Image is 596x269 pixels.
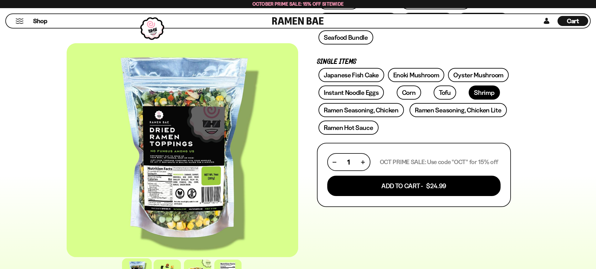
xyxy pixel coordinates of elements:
a: Ramen Seasoning, Chicken Lite [410,103,507,117]
a: Shop [33,16,47,26]
span: 1 [347,158,350,166]
a: Seafood Bundle [318,30,373,44]
p: Single Items [317,59,511,65]
div: Cart [558,14,588,28]
a: Tofu [434,85,456,100]
a: Japanese Fish Cake [318,68,384,82]
a: Enoki Mushroom [388,68,445,82]
a: Shrimp [469,85,500,100]
button: Add To Cart - $24.99 [327,176,501,196]
a: Corn [397,85,421,100]
a: Instant Noodle Eggs [318,85,384,100]
span: October Prime Sale: 15% off Sitewide [252,1,344,7]
span: Cart [567,17,579,25]
a: Oyster Mushroom [448,68,509,82]
a: Ramen Seasoning, Chicken [318,103,404,117]
a: Ramen Hot Sauce [318,121,379,135]
button: Mobile Menu Trigger [15,18,24,24]
span: Shop [33,17,47,25]
p: OCT PRIME SALE: Use code "OCT" for 15% off [380,158,498,166]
